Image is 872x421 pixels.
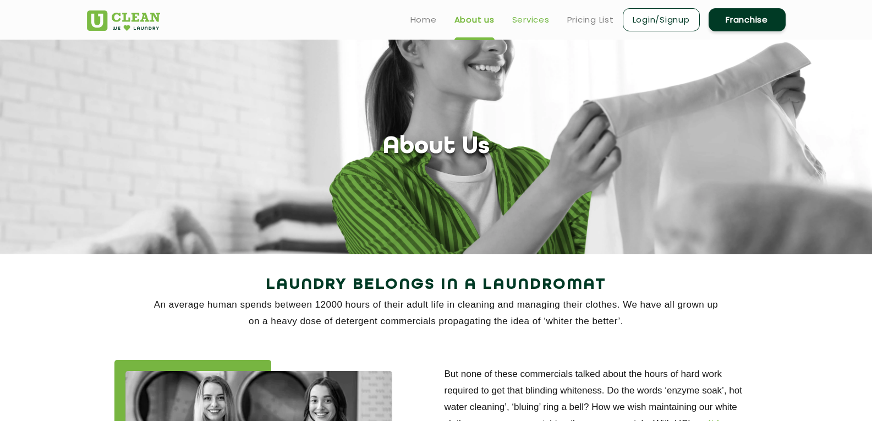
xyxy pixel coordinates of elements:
h1: About Us [383,133,490,161]
a: Login/Signup [623,8,700,31]
a: Services [512,13,550,26]
img: UClean Laundry and Dry Cleaning [87,10,160,31]
a: Franchise [709,8,786,31]
a: Home [410,13,437,26]
a: About us [454,13,495,26]
a: Pricing List [567,13,614,26]
h2: Laundry Belongs in a Laundromat [87,272,786,298]
p: An average human spends between 12000 hours of their adult life in cleaning and managing their cl... [87,297,786,330]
